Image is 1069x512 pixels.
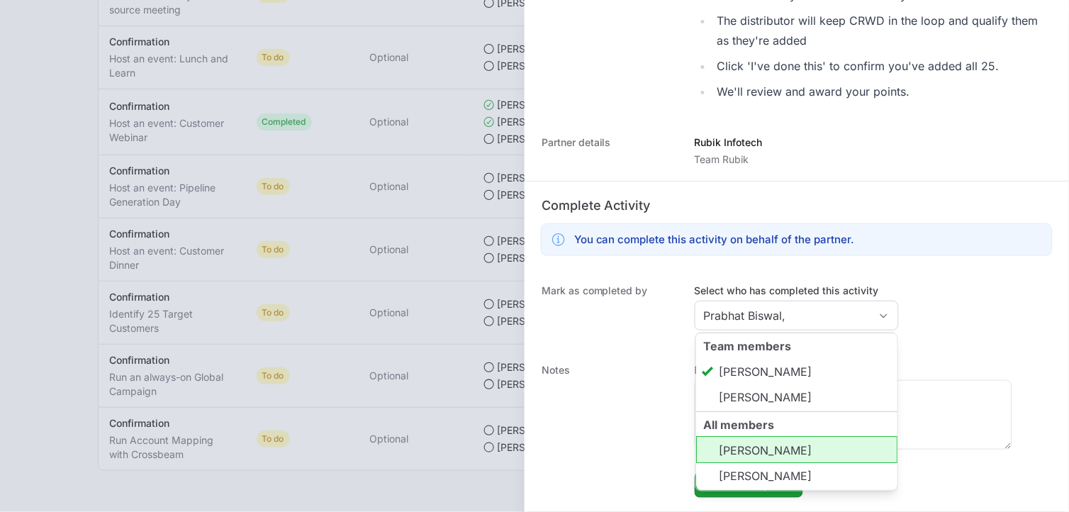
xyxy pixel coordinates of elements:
[695,135,763,150] p: Rubik Infotech
[542,363,678,498] dt: Notes
[696,333,897,413] li: Team members
[713,56,1052,76] li: Click 'I've done this' to confirm you've added all 25.
[695,152,763,167] p: Team Rubik
[542,196,1052,216] h2: Complete Activity
[696,412,897,491] li: All members
[574,231,855,248] h3: You can complete this activity on behalf of the partner.
[542,284,678,335] dt: Mark as completed by
[713,82,1052,101] li: We'll review and award your points.
[542,135,678,167] dt: Partner details
[695,472,803,498] button: Mark as completed
[713,11,1052,50] li: The distributor will keep CRWD in the loop and qualify them as they're added
[870,301,898,330] div: Close
[695,363,1012,377] label: Enter a note to be shown to partner
[695,284,899,298] label: Select who has completed this activity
